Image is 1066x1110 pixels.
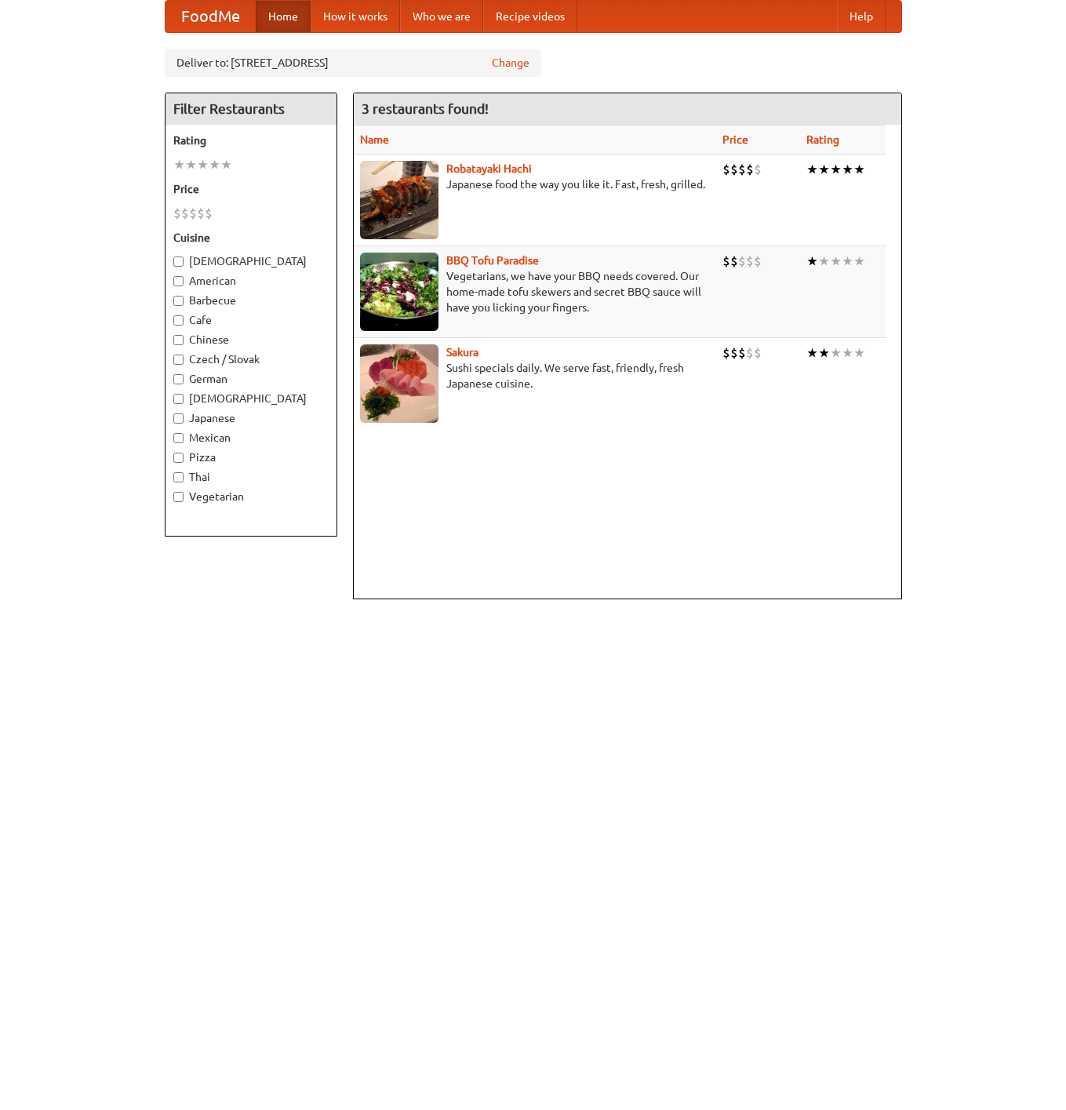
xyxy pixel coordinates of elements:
[400,1,483,32] a: Who we are
[837,1,886,32] a: Help
[173,472,184,482] input: Thai
[722,133,748,146] a: Price
[311,1,400,32] a: How it works
[205,205,213,222] li: $
[173,205,181,222] li: $
[722,344,730,362] li: $
[360,268,710,315] p: Vegetarians, we have your BBQ needs covered. Our home-made tofu skewers and secret BBQ sauce will...
[722,161,730,178] li: $
[173,492,184,502] input: Vegetarian
[830,161,842,178] li: ★
[173,181,329,197] h5: Price
[173,374,184,384] input: German
[360,161,438,239] img: robatayaki.jpg
[360,133,389,146] a: Name
[754,344,762,362] li: $
[173,296,184,306] input: Barbecue
[173,351,329,367] label: Czech / Slovak
[492,55,529,71] a: Change
[173,230,329,246] h5: Cuisine
[173,413,184,424] input: Japanese
[173,391,329,406] label: [DEMOGRAPHIC_DATA]
[483,1,577,32] a: Recipe videos
[446,346,478,358] a: Sakura
[173,449,329,465] label: Pizza
[173,293,329,308] label: Barbecue
[173,410,329,426] label: Japanese
[189,205,197,222] li: $
[842,344,853,362] li: ★
[722,253,730,270] li: $
[173,469,329,485] label: Thai
[842,253,853,270] li: ★
[173,332,329,348] label: Chinese
[853,161,865,178] li: ★
[853,253,865,270] li: ★
[830,344,842,362] li: ★
[173,453,184,463] input: Pizza
[806,253,818,270] li: ★
[173,315,184,326] input: Cafe
[738,161,746,178] li: $
[173,276,184,286] input: American
[738,344,746,362] li: $
[209,156,220,173] li: ★
[173,156,185,173] li: ★
[197,156,209,173] li: ★
[730,161,738,178] li: $
[818,161,830,178] li: ★
[806,344,818,362] li: ★
[738,253,746,270] li: $
[220,156,232,173] li: ★
[362,101,489,116] ng-pluralize: 3 restaurants found!
[446,162,532,175] a: Robatayaki Hachi
[730,344,738,362] li: $
[360,253,438,331] img: tofuparadise.jpg
[173,257,184,267] input: [DEMOGRAPHIC_DATA]
[185,156,197,173] li: ★
[173,273,329,289] label: American
[197,205,205,222] li: $
[754,253,762,270] li: $
[818,253,830,270] li: ★
[806,161,818,178] li: ★
[818,344,830,362] li: ★
[256,1,311,32] a: Home
[173,133,329,148] h5: Rating
[173,253,329,269] label: [DEMOGRAPHIC_DATA]
[754,161,762,178] li: $
[173,355,184,365] input: Czech / Slovak
[746,253,754,270] li: $
[173,312,329,328] label: Cafe
[806,133,839,146] a: Rating
[173,371,329,387] label: German
[360,360,710,391] p: Sushi specials daily. We serve fast, friendly, fresh Japanese cuisine.
[165,49,541,77] div: Deliver to: [STREET_ADDRESS]
[360,344,438,423] img: sakura.jpg
[173,489,329,504] label: Vegetarian
[360,177,710,192] p: Japanese food the way you like it. Fast, fresh, grilled.
[746,161,754,178] li: $
[830,253,842,270] li: ★
[173,430,329,446] label: Mexican
[842,161,853,178] li: ★
[853,344,865,362] li: ★
[730,253,738,270] li: $
[746,344,754,362] li: $
[173,394,184,404] input: [DEMOGRAPHIC_DATA]
[166,1,256,32] a: FoodMe
[446,254,539,267] a: BBQ Tofu Paradise
[173,335,184,345] input: Chinese
[166,93,337,125] h4: Filter Restaurants
[173,433,184,443] input: Mexican
[181,205,189,222] li: $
